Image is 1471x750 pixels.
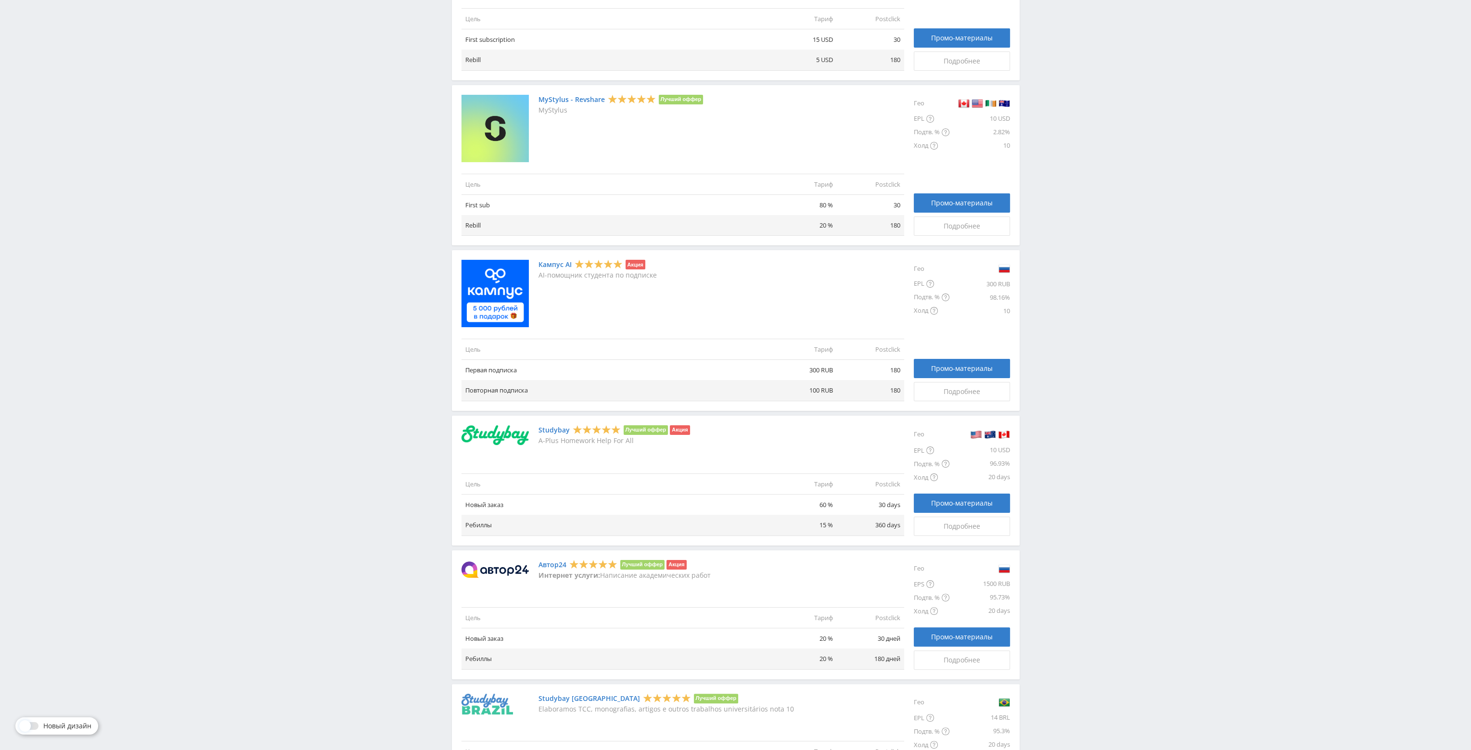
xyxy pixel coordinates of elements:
[914,193,1010,213] a: Промо-материалы
[914,359,1010,378] a: Промо-материалы
[949,126,1010,139] div: 2.82%
[914,711,949,725] div: EPL
[931,365,993,372] span: Промо-материалы
[538,261,572,268] a: Кампус AI
[949,711,1010,725] div: 14 BRL
[837,474,904,495] td: Postclick
[538,705,794,713] p: Elaboramos TCC, monografias, artigos e outros trabalhos universitários nota 10
[914,277,949,291] div: EPL
[626,260,645,269] li: Акция
[461,174,769,194] td: Цель
[769,495,837,515] td: 60 %
[914,291,949,304] div: Подтв. %
[461,425,529,445] img: Studybay
[43,722,91,730] span: Новый дизайн
[949,604,1010,618] div: 20 days
[461,380,769,401] td: Повторная подписка
[914,112,949,126] div: EPL
[914,457,949,470] div: Подтв. %
[837,648,904,669] td: 180 дней
[769,515,837,535] td: 15 %
[949,444,1010,457] div: 10 USD
[461,50,769,70] td: Rebill
[769,174,837,194] td: Тариф
[914,470,949,484] div: Холд
[769,339,837,360] td: Тариф
[837,29,904,50] td: 30
[461,561,529,578] img: Автор24
[944,222,980,230] span: Подробнее
[914,126,949,139] div: Подтв. %
[944,656,980,664] span: Подробнее
[931,199,993,207] span: Промо-материалы
[914,560,949,577] div: Гео
[949,139,1010,153] div: 10
[461,360,769,381] td: Первая подписка
[949,725,1010,738] div: 95.3%
[837,495,904,515] td: 30 days
[461,339,769,360] td: Цель
[837,360,904,381] td: 180
[769,8,837,29] td: Тариф
[769,360,837,381] td: 300 RUB
[461,260,529,327] img: Кампус AI
[624,425,668,435] li: Лучший оффер
[573,424,621,434] div: 5 Stars
[461,8,769,29] td: Цель
[620,560,665,570] li: Лучший оффер
[949,112,1010,126] div: 10 USD
[837,515,904,535] td: 360 days
[837,628,904,649] td: 30 дней
[461,29,769,50] td: First subscription
[538,561,566,569] a: Автор24
[461,628,769,649] td: Новый заказ
[837,174,904,194] td: Postclick
[608,94,656,104] div: 5 Stars
[461,608,769,628] td: Цель
[461,495,769,515] td: Новый заказ
[914,694,949,711] div: Гео
[914,604,949,618] div: Холд
[914,304,949,318] div: Холд
[461,648,769,669] td: Ребиллы
[949,591,1010,604] div: 95.73%
[538,695,640,702] a: Studybay [GEOGRAPHIC_DATA]
[461,95,529,162] img: MyStylus - Revshare
[538,572,711,579] p: Написание академических работ
[914,28,1010,48] a: Промо-материалы
[461,194,769,215] td: First sub
[461,694,513,714] img: Studybay Brazil
[914,725,949,738] div: Подтв. %
[538,571,600,580] strong: Интернет услуги:
[569,559,617,569] div: 5 Stars
[769,648,837,669] td: 20 %
[769,608,837,628] td: Тариф
[914,425,949,444] div: Гео
[769,628,837,649] td: 20 %
[949,457,1010,470] div: 96.93%
[575,259,623,269] div: 5 Stars
[769,194,837,215] td: 80 %
[837,215,904,236] td: 180
[538,96,605,103] a: MyStylus - Revshare
[949,277,1010,291] div: 300 RUB
[914,444,949,457] div: EPL
[666,560,686,570] li: Акция
[837,339,904,360] td: Postclick
[914,382,1010,401] a: Подробнее
[769,29,837,50] td: 15 USD
[914,517,1010,536] a: Подробнее
[931,499,993,507] span: Промо-материалы
[949,577,1010,591] div: 1500 RUB
[837,50,904,70] td: 180
[914,650,1010,670] a: Подробнее
[914,591,949,604] div: Подтв. %
[670,425,690,435] li: Акция
[949,470,1010,484] div: 20 days
[694,694,739,703] li: Лучший оффер
[931,633,993,641] span: Промо-материалы
[538,271,657,279] p: AI-помощник студента по подписке
[643,693,691,703] div: 5 Stars
[769,474,837,495] td: Тариф
[914,139,949,153] div: Холд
